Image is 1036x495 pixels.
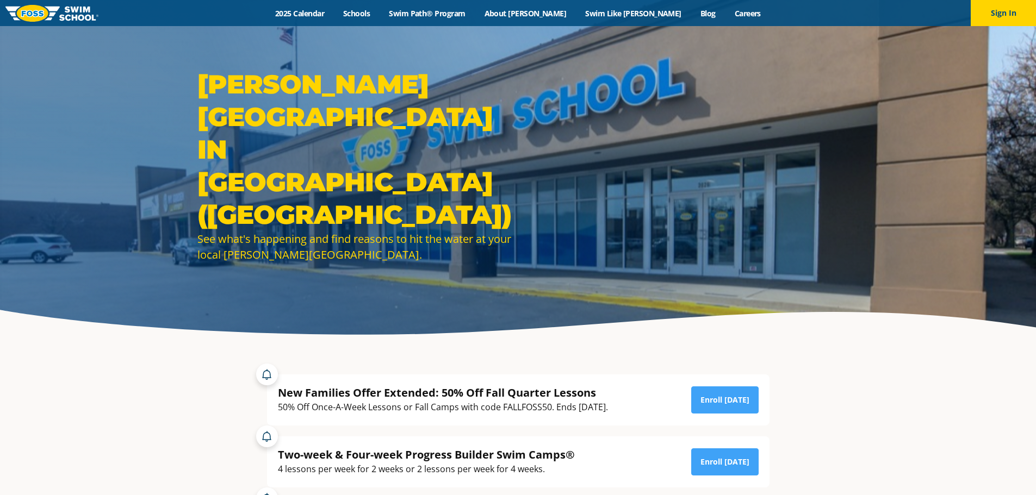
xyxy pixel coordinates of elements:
div: 4 lessons per week for 2 weeks or 2 lessons per week for 4 weeks. [278,462,575,477]
a: Swim Path® Program [380,8,475,18]
a: Blog [691,8,725,18]
img: FOSS Swim School Logo [5,5,98,22]
a: Schools [334,8,380,18]
div: Two-week & Four-week Progress Builder Swim Camps® [278,447,575,462]
h1: [PERSON_NAME][GEOGRAPHIC_DATA] in [GEOGRAPHIC_DATA] ([GEOGRAPHIC_DATA]) [197,68,513,231]
div: New Families Offer Extended: 50% Off Fall Quarter Lessons [278,385,608,400]
div: 50% Off Once-A-Week Lessons or Fall Camps with code FALLFOSS50. Ends [DATE]. [278,400,608,415]
a: 2025 Calendar [266,8,334,18]
a: Enroll [DATE] [691,386,759,413]
a: Enroll [DATE] [691,448,759,475]
a: About [PERSON_NAME] [475,8,576,18]
a: Careers [725,8,770,18]
div: See what's happening and find reasons to hit the water at your local [PERSON_NAME][GEOGRAPHIC_DATA]. [197,231,513,262]
a: Swim Like [PERSON_NAME] [576,8,691,18]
